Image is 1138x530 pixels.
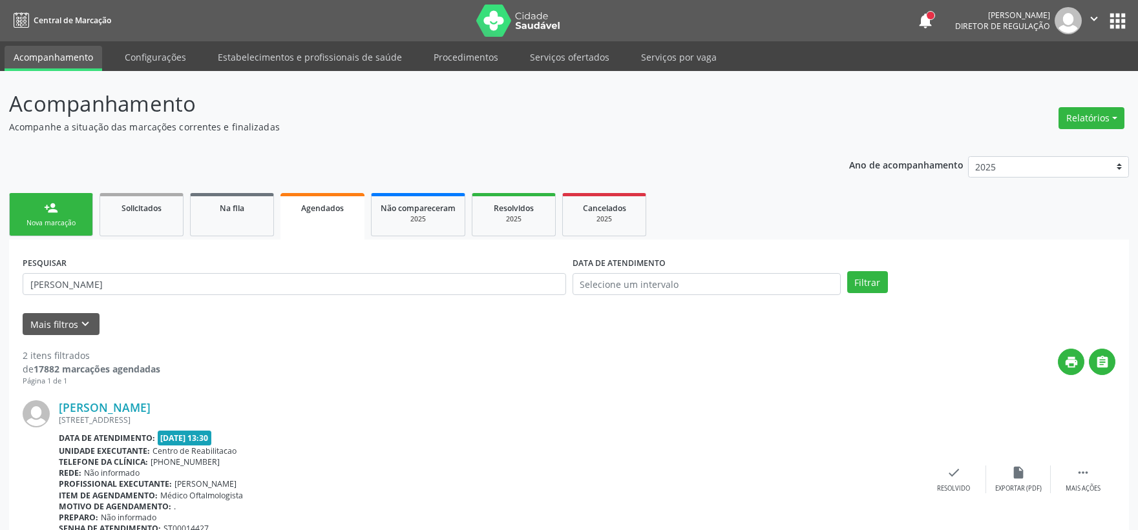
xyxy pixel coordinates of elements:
[583,203,626,214] span: Cancelados
[1011,465,1026,480] i: insert_drive_file
[381,203,456,214] span: Não compareceram
[101,512,156,523] span: Não informado
[1058,349,1084,375] button: print
[23,349,160,362] div: 2 itens filtrados
[174,501,176,512] span: .
[59,490,158,501] b: Item de agendamento:
[220,203,244,214] span: Na fila
[955,10,1050,21] div: [PERSON_NAME]
[632,46,726,68] a: Serviços por vaga
[59,512,98,523] b: Preparo:
[34,15,111,26] span: Central de Marcação
[955,21,1050,32] span: Diretor de regulação
[9,88,793,120] p: Acompanhamento
[1089,349,1115,375] button: 
[481,214,546,224] div: 2025
[937,484,970,493] div: Resolvido
[573,273,841,295] input: Selecione um intervalo
[947,465,961,480] i: check
[301,203,344,214] span: Agendados
[916,12,934,30] button: notifications
[9,10,111,31] a: Central de Marcação
[1095,355,1110,369] i: 
[59,433,155,443] b: Data de atendimento:
[19,218,83,228] div: Nova marcação
[23,400,50,427] img: img
[23,253,67,273] label: PESQUISAR
[34,363,160,375] strong: 17882 marcações agendadas
[84,467,140,478] span: Não informado
[158,431,212,445] span: [DATE] 13:30
[494,203,534,214] span: Resolvidos
[1087,12,1101,26] i: 
[151,456,220,467] span: [PHONE_NUMBER]
[44,201,58,215] div: person_add
[59,445,150,456] b: Unidade executante:
[521,46,618,68] a: Serviços ofertados
[1066,484,1101,493] div: Mais ações
[847,271,888,293] button: Filtrar
[849,156,964,172] p: Ano de acompanhamento
[116,46,195,68] a: Configurações
[174,478,237,489] span: [PERSON_NAME]
[381,214,456,224] div: 2025
[573,253,666,273] label: DATA DE ATENDIMENTO
[59,414,922,425] div: [STREET_ADDRESS]
[23,273,566,295] input: Nome, CNS
[59,467,81,478] b: Rede:
[23,376,160,387] div: Página 1 de 1
[209,46,411,68] a: Estabelecimentos e profissionais de saúde
[153,445,237,456] span: Centro de Reabilitacao
[9,120,793,134] p: Acompanhe a situação das marcações correntes e finalizadas
[59,400,151,414] a: [PERSON_NAME]
[5,46,102,71] a: Acompanhamento
[1106,10,1129,32] button: apps
[121,203,162,214] span: Solicitados
[1055,7,1082,34] img: img
[1076,465,1090,480] i: 
[1082,7,1106,34] button: 
[59,478,172,489] b: Profissional executante:
[23,313,100,336] button: Mais filtroskeyboard_arrow_down
[425,46,507,68] a: Procedimentos
[59,456,148,467] b: Telefone da clínica:
[23,362,160,376] div: de
[572,214,637,224] div: 2025
[59,501,171,512] b: Motivo de agendamento:
[995,484,1042,493] div: Exportar (PDF)
[1064,355,1079,369] i: print
[78,317,92,331] i: keyboard_arrow_down
[160,490,243,501] span: Médico Oftalmologista
[1059,107,1124,129] button: Relatórios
